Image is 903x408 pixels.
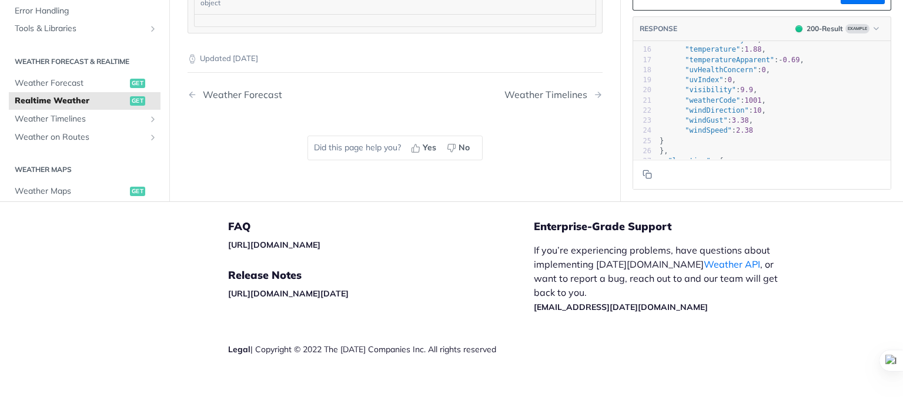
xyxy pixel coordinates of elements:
[15,77,127,89] span: Weather Forecast
[668,157,710,165] span: "location"
[660,136,664,144] span: }
[685,116,727,124] span: "windGust"
[660,126,753,134] span: :
[685,96,740,104] span: "weatherCode"
[534,302,708,312] a: [EMAIL_ADDRESS][DATE][DOMAIN_NAME]
[685,86,736,94] span: "visibility"
[423,141,436,154] span: Yes
[407,139,443,157] button: Yes
[728,76,732,84] span: 0
[660,106,766,114] span: : ,
[228,220,534,234] h5: FAQ
[9,164,160,175] h2: Weather Maps
[790,22,885,34] button: 200200-ResultExample
[9,20,160,38] a: Tools & LibrariesShow subpages for Tools & Libraries
[633,126,651,136] div: 24
[9,75,160,92] a: Weather Forecastget
[148,132,158,141] button: Show subpages for Weather on Routes
[660,76,736,84] span: : ,
[534,220,809,234] h5: Enterprise-Grade Support
[15,131,145,143] span: Weather on Routes
[778,55,782,63] span: -
[633,95,651,105] div: 21
[845,23,869,33] span: Example
[660,96,766,104] span: : ,
[15,113,145,125] span: Weather Timelines
[228,268,534,282] h5: Release Notes
[534,243,790,313] p: If you’re experiencing problems, have questions about implementing [DATE][DOMAIN_NAME] , or want ...
[660,35,762,43] span: : ,
[228,240,320,250] a: [URL][DOMAIN_NAME]
[685,76,723,84] span: "uvIndex"
[745,96,762,104] span: 1001
[639,166,655,183] button: Copy to clipboard
[633,136,651,146] div: 25
[130,79,145,88] span: get
[9,2,160,20] a: Error Handling
[9,92,160,110] a: Realtime Weatherget
[188,89,366,100] a: Previous Page: Weather Forecast
[9,110,160,128] a: Weather TimelinesShow subpages for Weather Timelines
[633,55,651,65] div: 17
[660,86,757,94] span: : ,
[660,55,804,63] span: : ,
[148,24,158,33] button: Show subpages for Tools & Libraries
[633,85,651,95] div: 20
[504,89,603,100] a: Next Page: Weather Timelines
[783,55,800,63] span: 0.69
[633,65,651,75] div: 18
[9,56,160,67] h2: Weather Forecast & realtime
[633,146,651,156] div: 26
[504,89,593,100] div: Weather Timelines
[9,183,160,200] a: Weather Mapsget
[633,75,651,85] div: 19
[307,136,483,160] div: Did this page help you?
[685,126,731,134] span: "windSpeed"
[660,157,723,165] span: : {
[736,126,753,134] span: 2.38
[685,35,748,43] span: "snowIntensity"
[228,344,250,355] a: Legal
[197,89,282,100] div: Weather Forecast
[130,187,145,196] span: get
[633,156,651,166] div: 27
[15,23,145,35] span: Tools & Libraries
[753,35,757,43] span: 0
[228,343,534,355] div: | Copyright © 2022 The [DATE] Companies Inc. All rights reserved
[443,139,476,157] button: No
[685,45,740,53] span: "temperature"
[9,128,160,146] a: Weather on RoutesShow subpages for Weather on Routes
[15,5,158,17] span: Error Handling
[753,106,761,114] span: 10
[188,53,603,65] p: Updated [DATE]
[148,114,158,124] button: Show subpages for Weather Timelines
[732,116,749,124] span: 3.38
[228,288,349,299] a: [URL][DOMAIN_NAME][DATE]
[660,45,766,53] span: : ,
[15,95,127,107] span: Realtime Weather
[188,77,603,112] nav: Pagination Controls
[795,25,802,32] span: 200
[745,45,762,53] span: 1.88
[130,96,145,106] span: get
[740,86,753,94] span: 9.9
[660,147,668,155] span: },
[459,141,470,154] span: No
[685,55,774,63] span: "temperatureApparent"
[633,106,651,116] div: 22
[15,186,127,197] span: Weather Maps
[704,258,760,270] a: Weather API
[685,106,748,114] span: "windDirection"
[761,66,765,74] span: 0
[633,45,651,55] div: 16
[660,116,753,124] span: : ,
[639,23,678,35] button: RESPONSE
[660,66,770,74] span: : ,
[685,66,757,74] span: "uvHealthConcern"
[633,116,651,126] div: 23
[807,23,843,33] div: 200 - Result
